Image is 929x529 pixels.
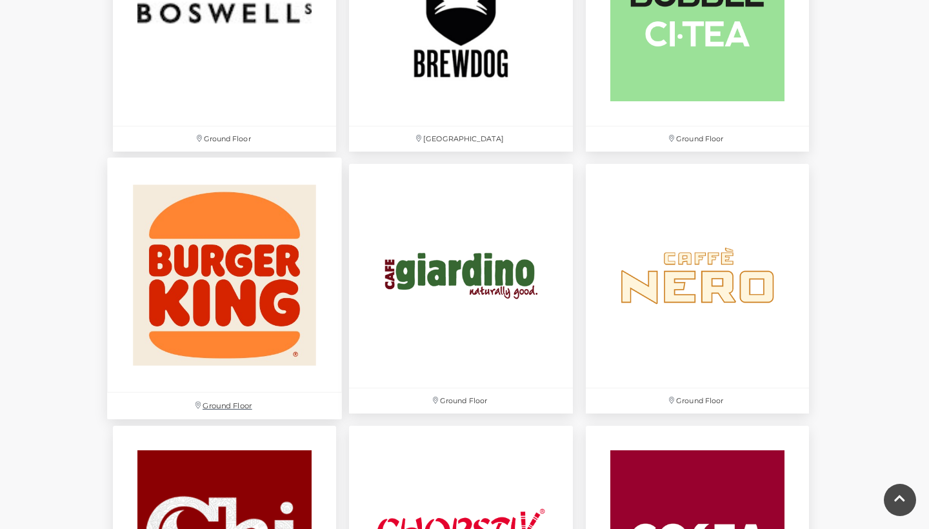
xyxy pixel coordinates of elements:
[343,157,579,419] a: Ground Floor
[101,151,349,426] a: Ground Floor
[349,126,572,152] p: [GEOGRAPHIC_DATA]
[349,388,572,414] p: Ground Floor
[113,126,336,152] p: Ground Floor
[586,388,809,414] p: Ground Floor
[107,393,342,419] p: Ground Floor
[579,157,815,419] a: Ground Floor
[586,126,809,152] p: Ground Floor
